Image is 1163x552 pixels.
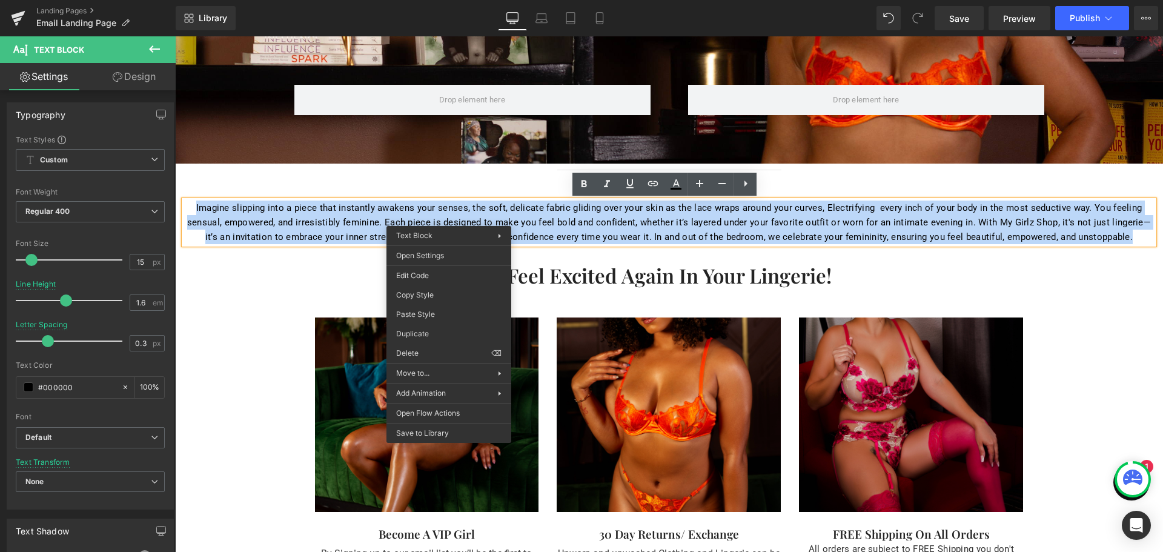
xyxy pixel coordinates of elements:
[153,299,163,307] span: em
[949,12,969,25] span: Save
[16,321,68,329] div: Letter Spacing
[90,63,178,90] a: Design
[396,231,432,240] span: Text Block
[396,428,502,439] span: Save to Library
[396,408,502,419] span: Open Flow Actions
[153,339,163,347] span: px
[1055,6,1129,30] button: Publish
[38,381,116,394] input: Color
[16,188,165,196] div: Font Weight
[16,280,56,288] div: Line Height
[25,477,44,486] b: None
[16,135,165,144] div: Text Styles
[1070,13,1100,23] span: Publish
[935,428,978,467] inbox-online-store-chat: Shopify online store chat
[16,519,69,536] div: Text Shadow
[9,164,979,208] p: Imagine slipping into a piece that instantly awakens your senses, the soft, delicate fabric glidi...
[624,490,848,505] h3: FREE Shipping on all Orders
[16,458,70,467] div: Text Transform
[624,281,848,476] img: Join Fitness Challenges
[527,6,556,30] a: Laptop
[16,103,65,120] div: Typography
[36,18,116,28] span: Email Landing Page
[396,250,502,261] span: Open Settings
[396,328,502,339] span: Duplicate
[585,6,614,30] a: Mobile
[16,361,165,370] div: Text Color
[270,226,718,252] h2: Feel excited again in your lingerie!
[25,207,70,216] b: Regular 400
[176,6,236,30] a: New Library
[34,45,84,55] span: Text Block
[624,505,848,549] p: All orders are subject to FREE Shipping you don't even have to add a promotion code its automatic...
[16,413,165,421] div: Font
[1003,12,1036,25] span: Preview
[396,368,498,379] span: Move to...
[498,6,527,30] a: Desktop
[1122,511,1151,540] div: Open Intercom Messenger
[140,490,364,505] h3: Become a VIP Girl
[396,388,498,399] span: Add Animation
[1134,6,1158,30] button: More
[40,155,68,165] b: Custom
[199,13,227,24] span: Library
[36,6,176,16] a: Landing Pages
[491,348,502,359] span: ⌫
[135,377,164,398] div: %
[16,239,165,248] div: Font Size
[153,258,163,266] span: px
[396,309,502,320] span: Paste Style
[556,6,585,30] a: Tablet
[382,490,606,505] h3: 30 Day Returns/ Exchange
[396,290,502,301] span: Copy Style
[396,270,502,281] span: Edit Code
[989,6,1050,30] a: Preview
[396,348,491,359] span: Delete
[25,433,51,443] i: Default
[140,281,364,476] img: Custom Workout Plans
[906,6,930,30] button: Redo
[382,281,606,476] img: 1:1 Personal Training
[876,6,901,30] button: Undo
